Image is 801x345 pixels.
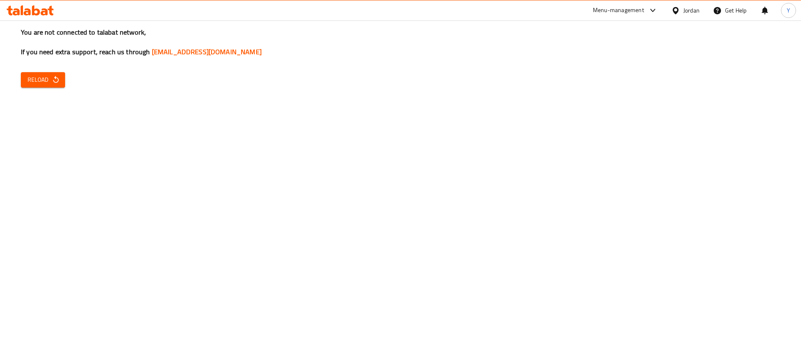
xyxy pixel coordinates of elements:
[21,28,780,57] h3: You are not connected to talabat network, If you need extra support, reach us through
[683,6,700,15] div: Jordan
[28,75,58,85] span: Reload
[787,6,790,15] span: Y
[21,72,65,88] button: Reload
[152,45,262,58] a: [EMAIL_ADDRESS][DOMAIN_NAME]
[593,5,644,15] div: Menu-management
